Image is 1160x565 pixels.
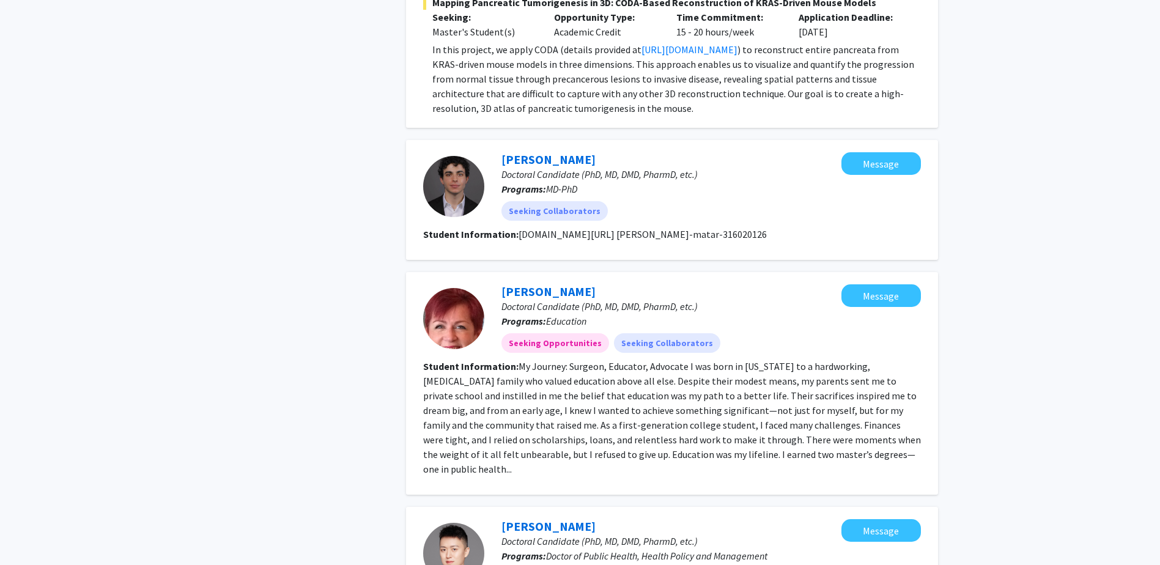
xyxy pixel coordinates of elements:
[546,315,586,327] span: Education
[501,300,698,312] span: Doctoral Candidate (PhD, MD, DMD, PharmD, etc.)
[423,360,921,475] fg-read-more: My Journey: Surgeon, Educator, Advocate I was born in [US_STATE] to a hardworking, [MEDICAL_DATA]...
[9,510,52,556] iframe: Chat
[432,24,536,39] div: Master's Student(s)
[545,10,667,39] div: Academic Credit
[501,183,546,195] b: Programs:
[519,228,767,240] fg-read-more: [DOMAIN_NAME][URL] [PERSON_NAME]-matar-316020126
[501,333,609,353] mat-chip: Seeking Opportunities
[501,519,596,534] a: [PERSON_NAME]
[501,152,596,167] a: [PERSON_NAME]
[501,535,698,547] span: Doctoral Candidate (PhD, MD, DMD, PharmD, etc.)
[501,201,608,221] mat-chip: Seeking Collaborators
[554,10,658,24] p: Opportunity Type:
[423,360,519,372] b: Student Information:
[841,284,921,307] button: Message Carmen Ramos Irizarry
[501,315,546,327] b: Programs:
[799,10,903,24] p: Application Deadline:
[667,10,789,39] div: 15 - 20 hours/week
[432,42,921,116] p: In this project, we apply CODA (details provided at ) to reconstruct entire pancreata from KRAS-d...
[614,333,720,353] mat-chip: Seeking Collaborators
[841,519,921,542] button: Message Yucheng Cao
[546,183,577,195] span: MD-PhD
[501,284,596,299] a: [PERSON_NAME]
[789,10,912,39] div: [DATE]
[501,168,698,180] span: Doctoral Candidate (PhD, MD, DMD, PharmD, etc.)
[841,152,921,175] button: Message Dany Matar
[546,550,767,562] span: Doctor of Public Health, Health Policy and Management
[641,43,737,56] a: [URL][DOMAIN_NAME]
[432,10,536,24] p: Seeking:
[423,228,519,240] b: Student Information:
[501,550,546,562] b: Programs:
[676,10,780,24] p: Time Commitment:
